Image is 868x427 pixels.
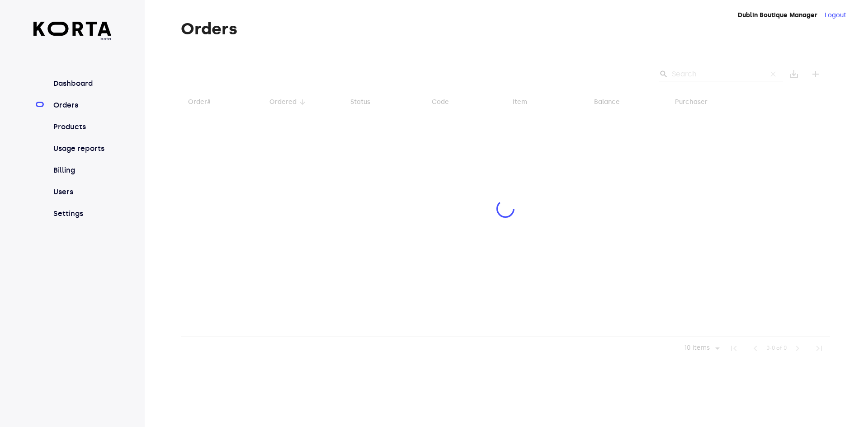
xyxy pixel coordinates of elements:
[52,143,112,154] a: Usage reports
[52,165,112,176] a: Billing
[738,11,817,19] strong: Dublin Boutique Manager
[33,22,112,42] a: beta
[33,22,112,36] img: Korta
[33,36,112,42] span: beta
[181,20,830,38] h1: Orders
[52,122,112,132] a: Products
[52,100,112,111] a: Orders
[52,208,112,219] a: Settings
[52,78,112,89] a: Dashboard
[825,11,846,20] button: Logout
[52,187,112,197] a: Users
